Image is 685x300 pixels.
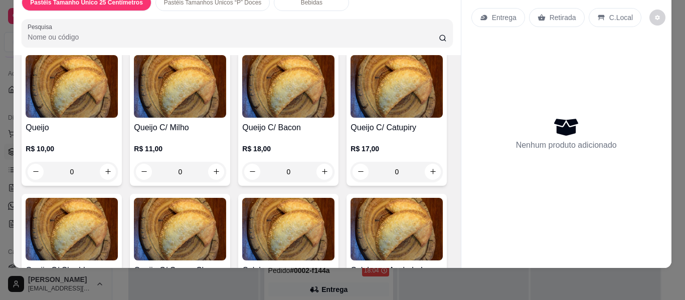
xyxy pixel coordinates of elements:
h4: Queijo C/ Bacon [242,122,334,134]
p: R$ 18,00 [242,144,334,154]
p: R$ 17,00 [351,144,443,154]
img: product-image [242,55,334,118]
img: product-image [26,55,118,118]
p: C.Local [609,13,633,23]
h4: Queijo C/ Milho [134,122,226,134]
p: R$ 11,00 [134,144,226,154]
h4: Calabresa Acebolada [351,264,443,276]
p: R$ 10,00 [26,144,118,154]
input: Pesquisa [28,32,439,42]
button: decrease-product-quantity [649,10,665,26]
p: Nenhum produto adicionado [516,139,617,151]
h4: Queijo [26,122,118,134]
img: product-image [26,198,118,260]
p: Entrega [492,13,517,23]
h4: Calabresa [242,264,334,276]
h4: Queijo C/ Cream Cheese [134,264,226,276]
h4: Queijo C/ Cheddar [26,264,118,276]
img: product-image [351,55,443,118]
img: product-image [242,198,334,260]
h4: Queijo C/ Catupiry [351,122,443,134]
img: product-image [351,198,443,260]
label: Pesquisa [28,23,56,31]
img: product-image [134,198,226,260]
p: Retirada [550,13,576,23]
img: product-image [134,55,226,118]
